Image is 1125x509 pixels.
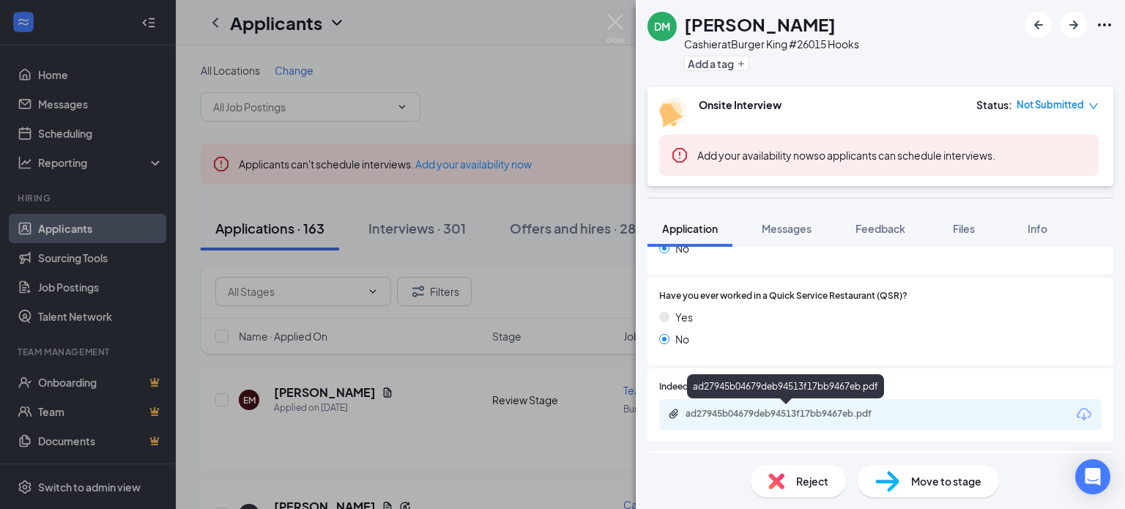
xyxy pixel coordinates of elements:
div: Cashier at Burger King #26015 Hooks [684,37,859,51]
span: so applicants can schedule interviews. [697,149,995,162]
span: down [1088,101,1099,111]
span: Application [662,222,718,235]
div: DM [654,19,670,34]
span: Files [953,222,975,235]
span: Feedback [855,222,905,235]
span: Move to stage [911,473,981,489]
svg: ArrowRight [1065,16,1083,34]
h1: [PERSON_NAME] [684,12,836,37]
div: ad27945b04679deb94513f17bb9467eb.pdf [687,374,884,398]
button: ArrowRight [1061,12,1087,38]
span: Not Submitted [1017,97,1084,112]
span: Info [1028,222,1047,235]
a: Paperclipad27945b04679deb94513f17bb9467eb.pdf [668,408,905,422]
span: Messages [762,222,812,235]
button: PlusAdd a tag [684,56,749,71]
span: No [675,240,689,256]
button: ArrowLeftNew [1025,12,1052,38]
span: Have you ever worked in a Quick Service Restaurant (QSR)? [659,289,907,303]
span: Reject [796,473,828,489]
svg: Plus [737,59,746,68]
svg: Paperclip [668,408,680,420]
svg: ArrowLeftNew [1030,16,1047,34]
div: Open Intercom Messenger [1075,459,1110,494]
b: Onsite Interview [699,98,781,111]
span: Yes [675,309,693,325]
svg: Ellipses [1096,16,1113,34]
div: ad27945b04679deb94513f17bb9467eb.pdf [686,408,891,420]
span: No [675,331,689,347]
span: Indeed Resume [659,380,724,394]
div: Status : [976,97,1012,112]
svg: Download [1075,406,1093,423]
svg: Error [671,146,688,164]
button: Add your availability now [697,148,814,163]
